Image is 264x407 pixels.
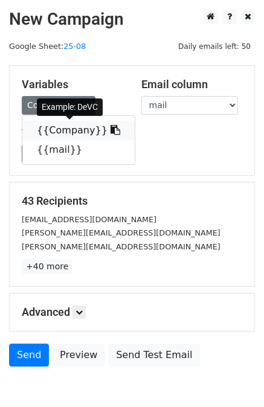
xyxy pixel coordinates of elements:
[22,242,221,251] small: [PERSON_NAME][EMAIL_ADDRESS][DOMAIN_NAME]
[9,344,49,367] a: Send
[22,215,156,224] small: [EMAIL_ADDRESS][DOMAIN_NAME]
[9,9,255,30] h2: New Campaign
[22,306,242,319] h5: Advanced
[174,40,255,53] span: Daily emails left: 50
[108,344,200,367] a: Send Test Email
[22,228,221,237] small: [PERSON_NAME][EMAIL_ADDRESS][DOMAIN_NAME]
[52,344,105,367] a: Preview
[22,140,135,159] a: {{mail}}
[22,96,95,115] a: Copy/paste...
[174,42,255,51] a: Daily emails left: 50
[22,78,123,91] h5: Variables
[63,42,86,51] a: 25-08
[22,194,242,208] h5: 43 Recipients
[141,78,243,91] h5: Email column
[37,98,103,116] div: Example: DeVC
[204,349,264,407] iframe: Chat Widget
[9,42,86,51] small: Google Sheet:
[22,259,72,274] a: +40 more
[22,121,135,140] a: {{Company}}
